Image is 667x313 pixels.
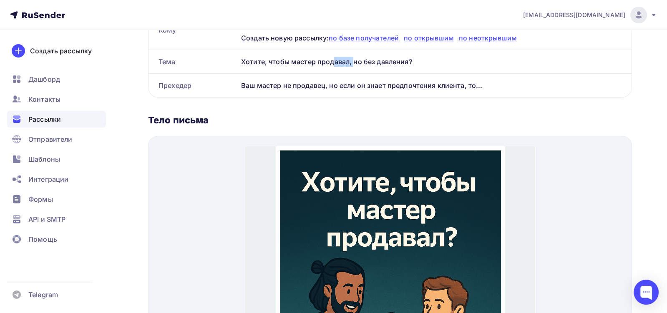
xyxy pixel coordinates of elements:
div: Тема [149,50,238,73]
span: по базе получателей [329,34,399,42]
div: Ваш мастер не продавец, но если он знает предпочтения клиента, то... [238,74,632,97]
span: Контакты [28,94,60,104]
span: Интеграции [28,174,68,184]
a: Отправители [7,131,106,148]
span: Telegram [28,290,58,300]
div: Прехедер [149,74,238,97]
span: Рассылки [28,114,61,124]
span: API и SMTP [28,214,65,224]
div: Тело письма [148,114,632,126]
span: по открывшим [404,34,454,42]
span: Отправители [28,134,73,144]
div: Создать рассылку [30,46,92,56]
div: Создать новую рассылку: [241,33,622,43]
div: Хотите, чтобы мастер продавал, но без давления? [238,50,632,73]
span: Помощь [28,234,57,244]
span: Дашборд [28,74,60,84]
a: Дашборд [7,71,106,88]
div: Кому [149,10,238,50]
span: по неоткрывшим [459,34,517,42]
span: Формы [28,194,53,204]
a: Шаблоны [7,151,106,168]
a: [EMAIL_ADDRESS][DOMAIN_NAME] [523,7,657,23]
span: Шаблоны [28,154,60,164]
span: [EMAIL_ADDRESS][DOMAIN_NAME] [523,11,625,19]
a: Формы [7,191,106,208]
a: Рассылки [7,111,106,128]
a: Контакты [7,91,106,108]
